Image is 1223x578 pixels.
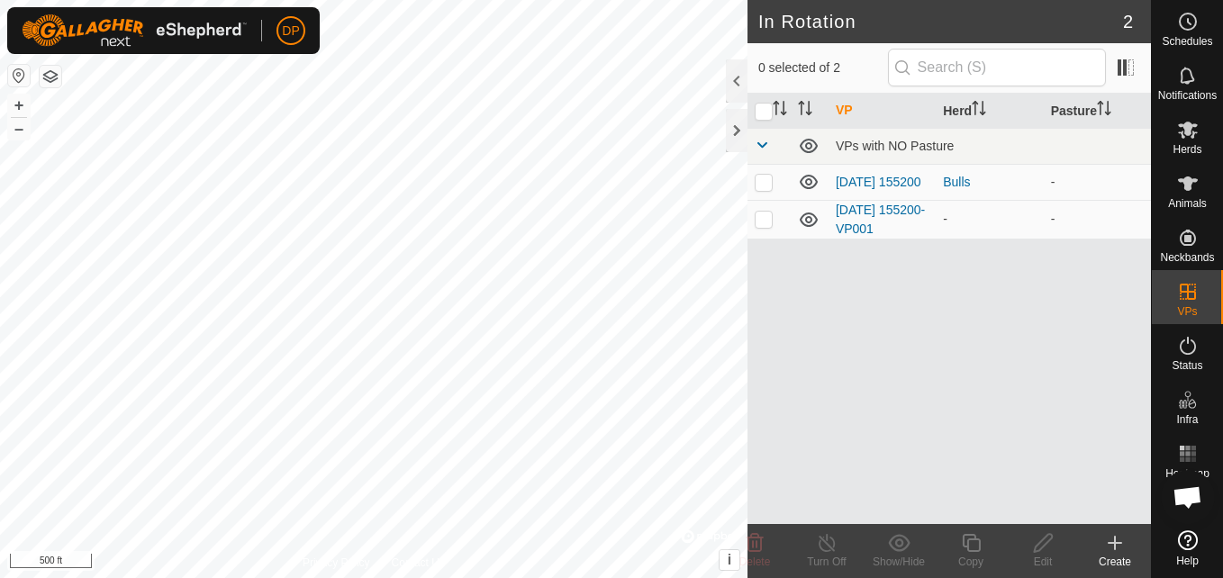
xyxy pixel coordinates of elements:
[935,554,1007,570] div: Copy
[943,173,1036,192] div: Bulls
[8,95,30,116] button: +
[1177,306,1197,317] span: VPs
[1044,200,1151,239] td: -
[758,11,1123,32] h2: In Rotation
[1176,414,1198,425] span: Infra
[798,104,812,118] p-sorticon: Activate to sort
[1123,8,1133,35] span: 2
[936,94,1043,129] th: Herd
[1161,470,1215,524] div: Open chat
[972,104,986,118] p-sorticon: Activate to sort
[392,555,445,571] a: Contact Us
[1044,94,1151,129] th: Pasture
[888,49,1106,86] input: Search (S)
[1160,252,1214,263] span: Neckbands
[1007,554,1079,570] div: Edit
[829,94,936,129] th: VP
[720,550,739,570] button: i
[791,554,863,570] div: Turn Off
[1152,523,1223,573] a: Help
[40,66,61,87] button: Map Layers
[8,118,30,140] button: –
[1168,198,1207,209] span: Animals
[303,555,370,571] a: Privacy Policy
[1044,164,1151,200] td: -
[836,139,1144,153] div: VPs with NO Pasture
[1079,554,1151,570] div: Create
[773,104,787,118] p-sorticon: Activate to sort
[1176,555,1199,566] span: Help
[1158,90,1217,101] span: Notifications
[836,203,925,236] a: [DATE] 155200-VP001
[1097,104,1111,118] p-sorticon: Activate to sort
[1173,144,1201,155] span: Herds
[22,14,247,47] img: Gallagher Logo
[728,552,731,567] span: i
[1165,468,1209,479] span: Heatmap
[739,555,771,568] span: Delete
[8,65,30,86] button: Reset Map
[943,210,1036,229] div: -
[1172,360,1202,371] span: Status
[1162,36,1212,47] span: Schedules
[758,59,888,77] span: 0 selected of 2
[863,554,935,570] div: Show/Hide
[282,22,299,41] span: DP
[836,175,921,189] a: [DATE] 155200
